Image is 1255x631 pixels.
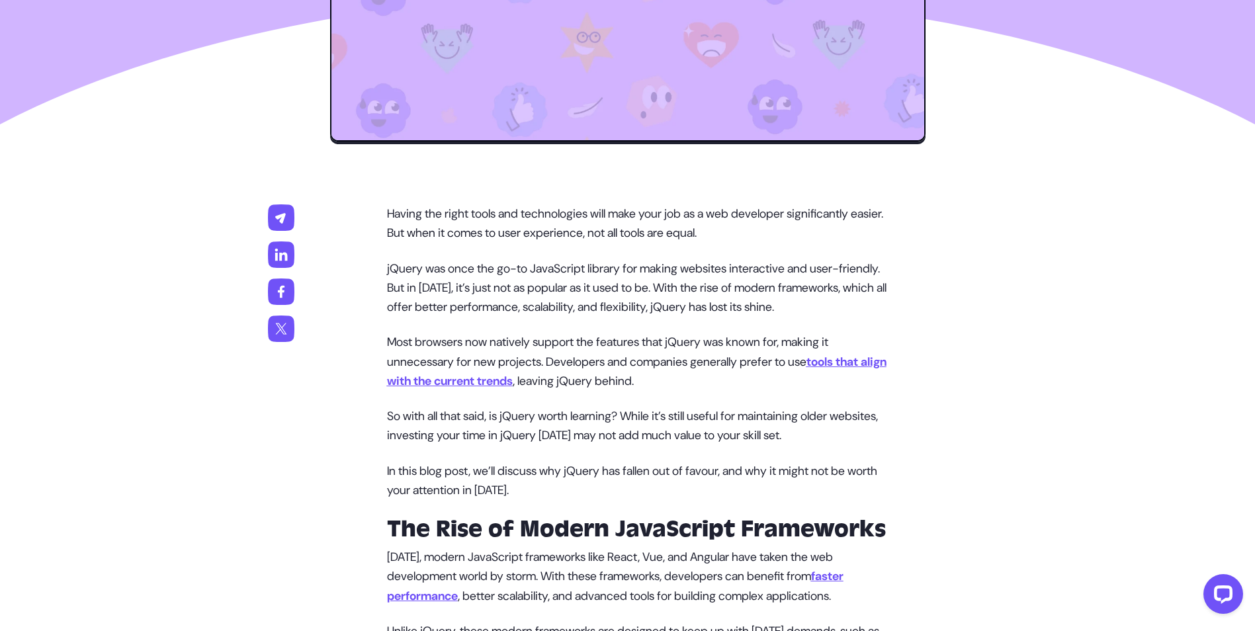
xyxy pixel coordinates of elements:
a: tools that align with the current trends [387,354,887,389]
strong: The Rise of Modern JavaScript Frameworks [387,515,886,544]
p: In this blog post, we’ll discuss why jQuery has fallen out of favour, and why it might not be wor... [387,462,895,501]
p: Having the right tools and technologies will make your job as a web developer significantly easie... [387,204,895,243]
iframe: LiveChat chat widget [1193,569,1248,624]
a: faster performance [387,568,844,603]
p: [DATE], modern JavaScript frameworks like React, Vue, and Angular have taken the web development ... [387,548,895,606]
p: So with all that said, is jQuery worth learning? While it’s still useful for maintaining older we... [387,407,895,446]
p: jQuery was once the go-to JavaScript library for making websites interactive and user-friendly. B... [387,259,895,317]
p: Most browsers now natively support the features that jQuery was known for, making it unnecessary ... [387,333,895,391]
